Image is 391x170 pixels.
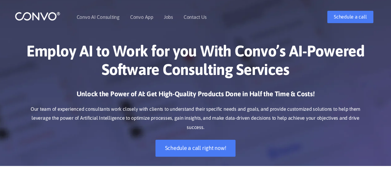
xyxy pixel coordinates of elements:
[24,105,367,132] p: Our team of experienced consultants work closely with clients to understand their specific needs ...
[184,15,207,19] a: Contact Us
[24,89,367,103] h3: Unlock the Power of AI: Get High-Quality Products Done in Half the Time & Costs!
[164,15,173,19] a: Jobs
[24,42,367,83] h1: Employ AI to Work for you With Convo’s AI-Powered Software Consulting Services
[15,11,60,21] img: logo_1.png
[155,140,236,157] a: Schedule a call right now!
[77,15,120,19] a: Convo AI Consulting
[327,11,373,23] a: Schedule a call
[130,15,153,19] a: Convo App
